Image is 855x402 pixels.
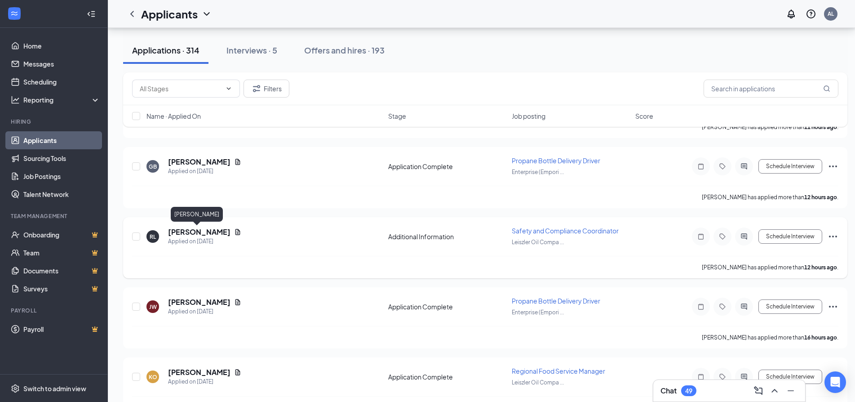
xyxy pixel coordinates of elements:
[704,80,838,98] input: Search in applications
[717,233,728,240] svg: Tag
[234,228,241,236] svg: Document
[824,371,846,393] div: Open Intercom Messenger
[132,45,199,56] div: Applications · 314
[512,239,564,246] span: Leiszler Oil Compa ...
[171,207,223,222] div: [PERSON_NAME]
[696,373,706,380] svg: Note
[23,37,100,55] a: Home
[785,385,796,396] svg: Minimize
[11,384,20,393] svg: Settings
[23,320,100,338] a: PayrollCrown
[804,264,837,271] b: 12 hours ago
[685,387,692,395] div: 49
[388,302,506,311] div: Application Complete
[769,385,780,396] svg: ChevronUp
[660,386,677,396] h3: Chat
[168,377,241,386] div: Applied on [DATE]
[767,384,782,398] button: ChevronUp
[804,334,837,341] b: 16 hours ago
[512,169,564,175] span: Enterprise (Empori ...
[234,299,241,306] svg: Document
[127,9,137,19] svg: ChevronLeft
[512,156,600,165] span: Propane Bottle Delivery Driver
[758,370,822,384] button: Schedule Interview
[388,232,506,241] div: Additional Information
[149,303,157,311] div: JW
[23,95,101,104] div: Reporting
[244,80,289,98] button: Filter Filters
[141,6,198,22] h1: Applicants
[23,185,100,203] a: Talent Network
[11,307,98,314] div: Payroll
[23,167,100,185] a: Job Postings
[753,385,764,396] svg: ComposeMessage
[146,112,201,121] span: Name · Applied On
[23,244,100,262] a: TeamCrown
[739,233,749,240] svg: ActiveChat
[251,83,262,94] svg: Filter
[702,193,838,201] p: [PERSON_NAME] has applied more than .
[512,379,564,386] span: Leiszler Oil Compa ...
[234,158,241,165] svg: Document
[702,264,838,271] p: [PERSON_NAME] has applied more than .
[304,45,385,56] div: Offers and hires · 193
[10,9,19,18] svg: WorkstreamLogo
[758,229,822,244] button: Schedule Interview
[784,384,798,398] button: Minimize
[23,149,100,167] a: Sourcing Tools
[806,9,816,19] svg: QuestionInfo
[739,373,749,380] svg: ActiveChat
[512,297,600,305] span: Propane Bottle Delivery Driver
[140,84,222,94] input: All Stages
[828,301,838,312] svg: Ellipses
[11,95,20,104] svg: Analysis
[168,157,230,167] h5: [PERSON_NAME]
[696,163,706,170] svg: Note
[168,307,241,316] div: Applied on [DATE]
[201,9,212,19] svg: ChevronDown
[696,303,706,310] svg: Note
[828,10,834,18] div: AL
[23,280,100,298] a: SurveysCrown
[702,334,838,341] p: [PERSON_NAME] has applied more than .
[23,384,86,393] div: Switch to admin view
[23,131,100,149] a: Applicants
[23,226,100,244] a: OnboardingCrown
[823,85,830,92] svg: MagnifyingGlass
[168,227,230,237] h5: [PERSON_NAME]
[739,303,749,310] svg: ActiveChat
[804,194,837,201] b: 12 hours ago
[388,372,506,381] div: Application Complete
[388,112,406,121] span: Stage
[696,233,706,240] svg: Note
[150,233,156,241] div: RL
[87,9,96,18] svg: Collapse
[149,373,157,381] div: KO
[23,262,100,280] a: DocumentsCrown
[512,227,619,235] span: Safety and Compliance Coordinator
[739,163,749,170] svg: ActiveChat
[388,162,506,171] div: Application Complete
[635,112,653,121] span: Score
[23,73,100,91] a: Scheduling
[758,299,822,314] button: Schedule Interview
[512,309,564,316] span: Enterprise (Empori ...
[149,163,157,170] div: GB
[23,55,100,73] a: Messages
[168,367,230,377] h5: [PERSON_NAME]
[512,367,605,375] span: Regional Food Service Manager
[717,303,728,310] svg: Tag
[234,369,241,376] svg: Document
[168,167,241,176] div: Applied on [DATE]
[512,112,545,121] span: Job posting
[786,9,797,19] svg: Notifications
[758,159,822,174] button: Schedule Interview
[828,231,838,242] svg: Ellipses
[226,45,277,56] div: Interviews · 5
[828,161,838,172] svg: Ellipses
[168,297,230,307] h5: [PERSON_NAME]
[225,85,232,92] svg: ChevronDown
[717,373,728,380] svg: Tag
[11,212,98,220] div: Team Management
